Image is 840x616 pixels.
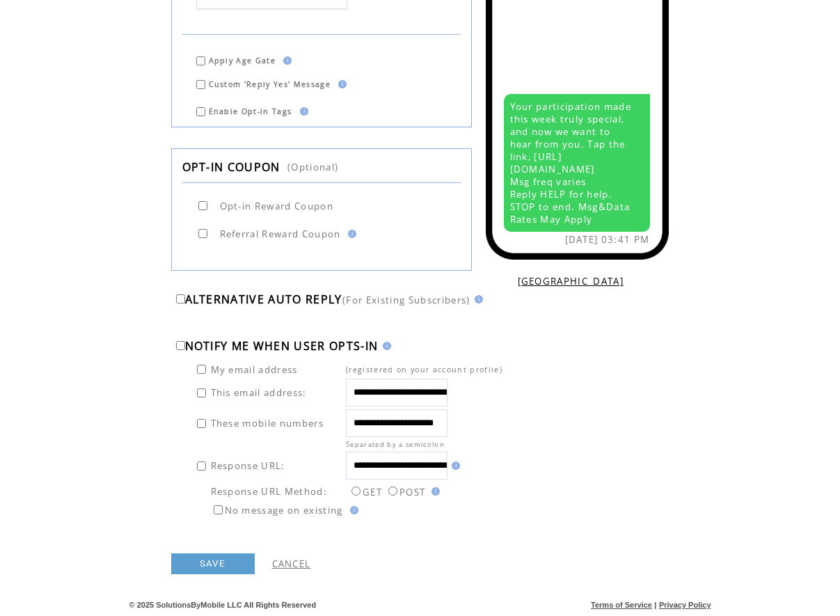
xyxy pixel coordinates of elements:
span: Opt-in Reward Coupon [220,200,334,212]
label: GET [348,486,382,498]
span: (registered on your account profile) [346,365,502,374]
input: GET [351,487,360,496]
span: Response URL: [211,459,285,472]
span: OPT-IN COUPON [182,159,280,175]
img: help.gif [379,342,391,350]
span: NOTIFY ME WHEN USER OPTS-IN [185,338,379,354]
span: No message on existing [225,504,343,516]
span: Apply Age Gate [209,56,276,65]
img: help.gif [447,461,460,470]
span: Referral Reward Coupon [220,228,341,240]
a: [GEOGRAPHIC_DATA] [518,275,624,287]
img: help.gif [427,487,440,496]
span: Your participation made this week truly special, and now we want to hear from you. Tap the link, ... [510,100,632,226]
span: Enable Opt-in Tags [209,106,292,116]
span: Separated by a semicolon [346,440,445,449]
img: help.gif [344,230,356,238]
span: My email address [211,363,298,376]
span: (Optional) [287,161,338,173]
span: | [654,601,656,609]
a: SAVE [171,553,255,574]
a: CANCEL [272,558,311,570]
img: help.gif [279,56,292,65]
img: help.gif [296,107,308,116]
span: ALTERNATIVE AUTO REPLY [185,292,342,307]
a: Terms of Service [591,601,652,609]
span: This email address: [211,386,307,399]
label: POST [385,486,425,498]
span: (For Existing Subscribers) [342,294,470,306]
span: Response URL Method: [211,485,328,498]
a: Privacy Policy [659,601,711,609]
img: help.gif [334,80,347,88]
span: These mobile numbers [211,417,324,429]
img: help.gif [470,295,483,303]
img: help.gif [346,506,358,514]
span: Custom 'Reply Yes' Message [209,79,331,89]
span: © 2025 SolutionsByMobile LLC All Rights Reserved [129,601,317,609]
input: POST [388,487,397,496]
